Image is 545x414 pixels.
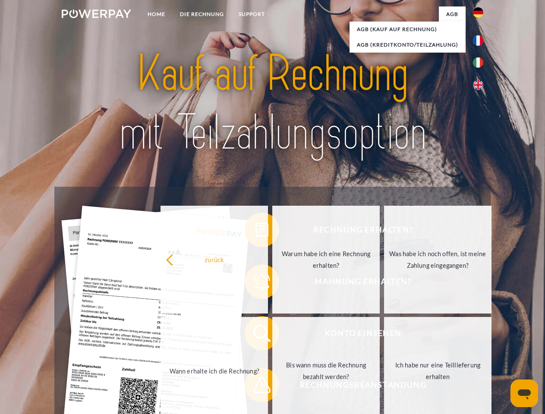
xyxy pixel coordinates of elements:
[389,359,486,383] div: Ich habe nur eine Teillieferung erhalten
[350,22,466,37] a: AGB (Kauf auf Rechnung)
[277,248,375,271] div: Warum habe ich eine Rechnung erhalten?
[473,35,483,46] img: fr
[140,6,173,22] a: Home
[473,57,483,68] img: it
[389,248,486,271] div: Was habe ich noch offen, ist meine Zahlung eingegangen?
[82,41,463,165] img: title-powerpay_de.svg
[62,9,131,18] img: logo-powerpay-white.svg
[473,7,483,18] img: de
[277,359,375,383] div: Bis wann muss die Rechnung bezahlt werden?
[231,6,272,22] a: SUPPORT
[166,254,263,265] div: zurück
[384,206,491,314] a: Was habe ich noch offen, ist meine Zahlung eingegangen?
[510,379,538,407] iframe: Schaltfläche zum Öffnen des Messaging-Fensters
[439,6,466,22] a: agb
[173,6,231,22] a: DIE RECHNUNG
[166,365,263,376] div: Wann erhalte ich die Rechnung?
[473,80,483,90] img: en
[350,37,466,53] a: AGB (Kreditkonto/Teilzahlung)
